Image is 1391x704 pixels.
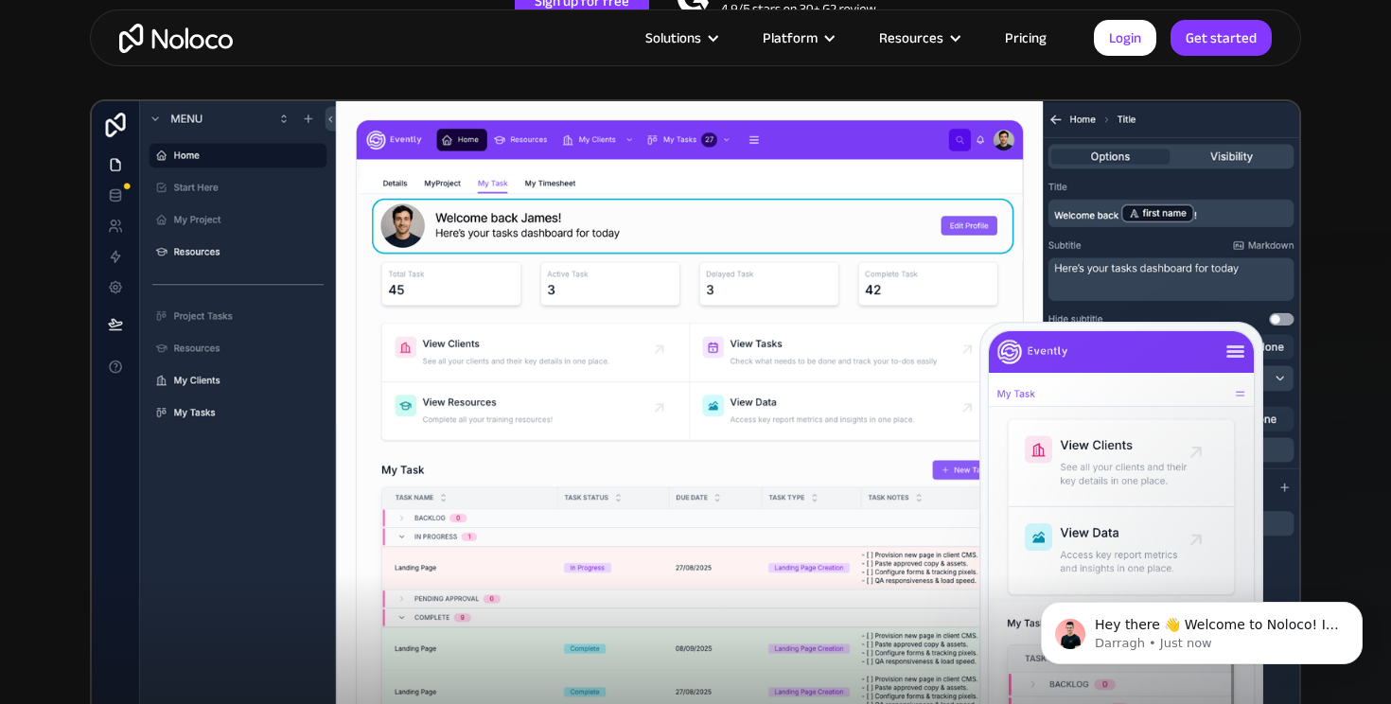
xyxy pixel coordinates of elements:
[739,26,855,50] div: Platform
[645,26,701,50] div: Solutions
[879,26,943,50] div: Resources
[1171,20,1272,56] a: Get started
[1012,562,1391,695] iframe: Intercom notifications message
[763,26,818,50] div: Platform
[1094,20,1156,56] a: Login
[981,26,1070,50] a: Pricing
[119,24,233,53] a: home
[622,26,739,50] div: Solutions
[855,26,981,50] div: Resources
